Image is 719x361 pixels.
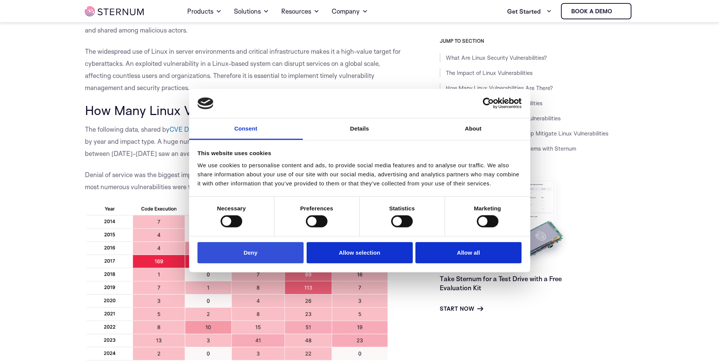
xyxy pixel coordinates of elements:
a: Resources [281,1,320,22]
span: How Many Linux Vulnerabilities Are There? [85,102,332,118]
span: Denial of service was the biggest impact category in the past decade, with 814 vulnerabilities, a... [85,171,390,191]
a: Get Started [507,4,552,19]
img: sternum iot [85,6,144,16]
button: Allow selection [307,242,413,263]
strong: Necessary [217,205,246,212]
a: CVE Details [169,125,204,133]
div: We use cookies to personalise content and ads, to provide social media features and to analyse ou... [197,161,522,188]
span: , show the total number of known vulnerabilities in the Linux Kernel by year and impact type. A h... [85,125,397,157]
a: About [417,118,530,140]
div: This website uses cookies [197,149,522,158]
a: Products [187,1,222,22]
a: Take Sternum for a Test Drive with a Free Evaluation Kit [440,275,562,292]
a: Usercentrics Cookiebot - opens in a new window [455,98,522,109]
a: What Are Linux Security Vulnerabilities? [446,54,547,61]
a: The Impact of Linux Vulnerabilities [446,69,533,76]
strong: Preferences [300,205,333,212]
a: Book a demo [561,3,631,19]
button: Allow all [415,242,522,263]
strong: Statistics [389,205,415,212]
span: The following data, shared by [85,125,169,133]
h3: JUMP TO SECTION [440,38,634,44]
img: logo [197,97,213,109]
span: The widespread use of Linux in server environments and critical infrastructure makes it a high-va... [85,47,401,92]
a: Company [332,1,368,22]
img: sternum iot [615,8,621,14]
a: How Many Linux Vulnerabilities Are There? [446,84,553,92]
a: Solutions [234,1,269,22]
a: Details [303,118,417,140]
a: Start Now [440,304,483,313]
button: Deny [197,242,304,263]
a: Consent [189,118,303,140]
strong: Marketing [474,205,501,212]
